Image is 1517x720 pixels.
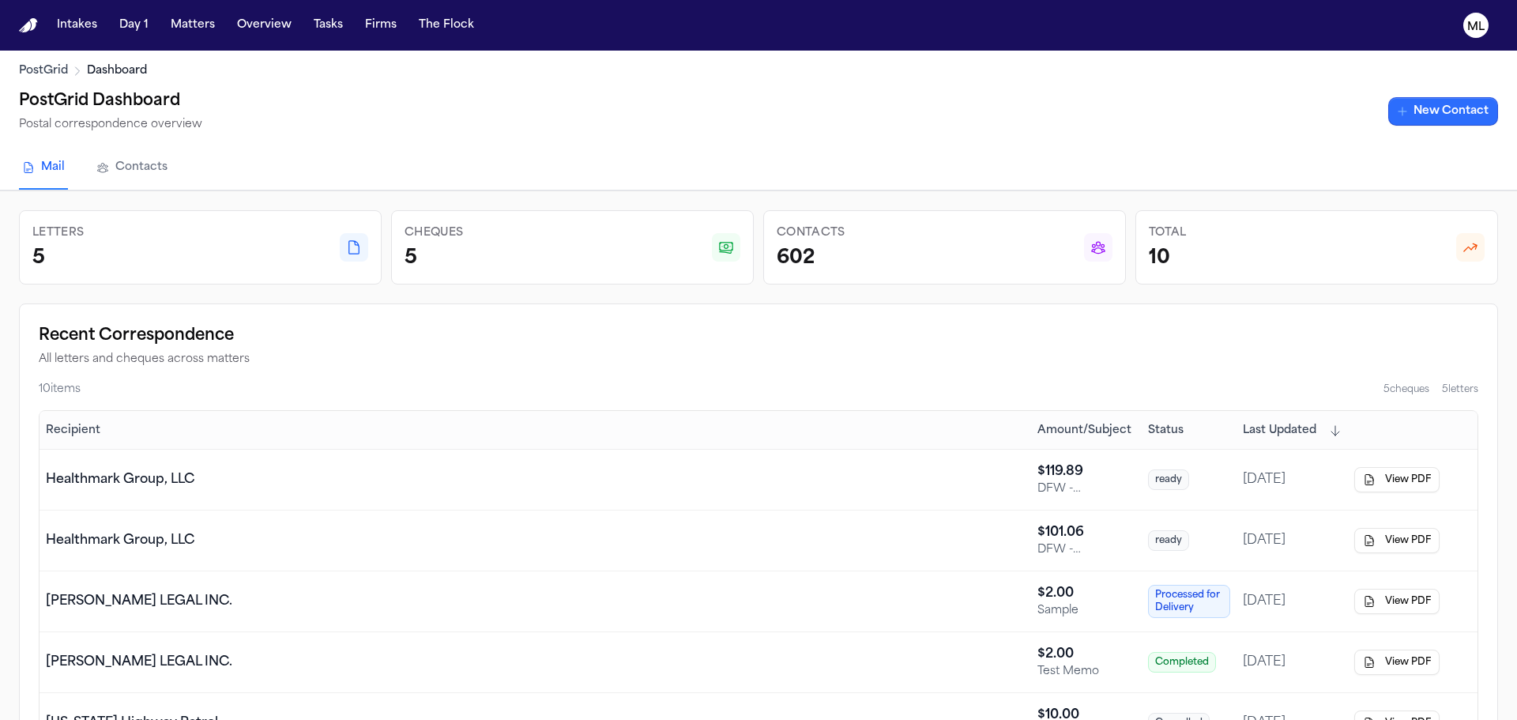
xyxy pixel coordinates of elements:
[19,147,68,190] a: Mail
[19,115,202,134] p: Postal correspondence overview
[1237,511,1348,571] td: [DATE]
[19,18,38,33] img: Finch Logo
[777,246,845,271] div: 602
[93,147,171,190] a: Contacts
[1037,584,1135,603] div: $ 2.00
[19,63,68,79] a: PostGrid
[1148,530,1189,551] span: ready
[1037,542,1135,558] div: DFW - [PERSON_NAME] Billing from BSW
[19,18,38,33] a: Home
[1149,224,1187,243] p: Total
[1037,462,1135,481] div: $ 119.89
[113,11,155,40] button: Day 1
[1388,97,1498,126] a: New Contact
[231,11,298,40] button: Overview
[307,11,349,40] button: Tasks
[87,63,147,79] span: Dashboard
[1037,645,1135,664] div: $ 2.00
[1148,469,1189,490] span: ready
[46,423,100,439] button: Recipient
[1354,467,1440,492] button: View PDF
[164,11,221,40] button: Matters
[39,323,1478,349] h2: Recent Correspondence
[32,224,84,243] p: Letters
[1148,585,1230,618] span: Processed for Delivery
[405,224,463,243] p: Cheques
[1148,652,1216,673] span: Completed
[1383,383,1429,396] span: 5 cheque s
[46,592,232,611] div: [PERSON_NAME] LEGAL INC.
[1037,423,1131,439] button: Amount/Subject
[1037,481,1135,497] div: DFW - [PERSON_NAME] Records from BSW
[1037,523,1135,542] div: $ 101.06
[1354,528,1440,553] button: View PDF
[1149,246,1187,271] div: 10
[32,246,84,271] div: 5
[1237,450,1348,511] td: [DATE]
[1037,664,1135,680] div: Test Memo
[19,147,1498,190] nav: PostGrid Navigation
[39,350,1478,369] p: All letters and cheques across matters
[46,531,194,550] div: Healthmark Group, LLC
[1354,589,1440,614] button: View PDF
[19,89,202,114] h1: PostGrid Dashboard
[412,11,480,40] button: The Flock
[1237,571,1348,632] td: [DATE]
[39,382,81,398] div: 10 item s
[359,11,403,40] button: Firms
[46,653,232,672] div: [PERSON_NAME] LEGAL INC.
[1442,383,1478,396] span: 5 letter s
[1148,423,1184,439] button: Status
[1354,650,1440,675] button: View PDF
[1243,423,1342,439] button: Last Updated
[1243,423,1316,439] span: Last Updated
[777,224,845,243] p: Contacts
[46,470,194,489] div: Healthmark Group, LLC
[405,246,463,271] div: 5
[1037,603,1135,619] div: Sample
[51,11,104,40] button: Intakes
[1237,632,1348,693] td: [DATE]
